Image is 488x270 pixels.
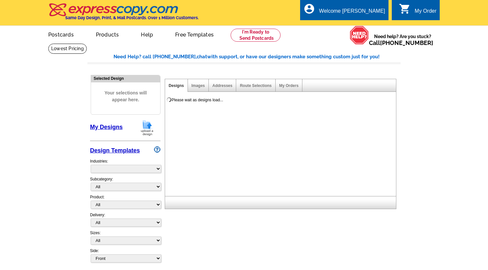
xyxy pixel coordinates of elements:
[172,97,223,103] div: Please wait as designs load...
[90,155,160,176] div: Industries:
[166,97,172,102] img: loading...
[90,230,160,248] div: Sizes:
[369,39,433,46] span: Call
[415,8,436,17] div: My Order
[90,194,160,212] div: Product:
[85,26,130,42] a: Products
[90,176,160,194] div: Subcategory:
[350,26,369,45] img: help
[240,83,271,88] a: Route Selections
[165,26,224,42] a: Free Templates
[319,8,385,17] div: Welcome [PERSON_NAME]
[303,3,315,15] i: account_circle
[380,39,433,46] a: [PHONE_NUMBER]
[91,75,160,81] div: Selected Design
[212,83,232,88] a: Addresses
[369,33,436,46] span: Need help? Are you stuck?
[139,120,156,136] img: upload-design
[169,83,184,88] a: Designs
[90,124,123,130] a: My Designs
[114,53,401,61] div: Need Help? call [PHONE_NUMBER], with support, or have our designers make something custom just fo...
[90,147,140,154] a: Design Templates
[399,3,411,15] i: shopping_cart
[90,212,160,230] div: Delivery:
[130,26,163,42] a: Help
[65,15,199,20] h4: Same Day Design, Print, & Mail Postcards. Over 1 Million Customers.
[197,54,207,60] span: chat
[279,83,298,88] a: My Orders
[48,8,199,20] a: Same Day Design, Print, & Mail Postcards. Over 1 Million Customers.
[399,7,436,15] a: shopping_cart My Order
[154,146,160,153] img: design-wizard-help-icon.png
[38,26,84,42] a: Postcards
[90,248,160,263] div: Side:
[96,83,155,110] span: Your selections will appear here.
[191,83,205,88] a: Images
